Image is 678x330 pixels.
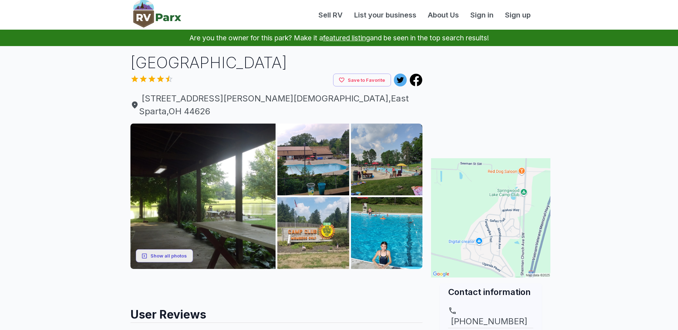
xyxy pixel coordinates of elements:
img: AAcXr8pV0Q8sAYXSbmWyiw1Dc7Chb1Ly5mEM15gshpaY1DJ8af-4fwlcl0xYVlLpuNdKHj7k2l_axqkqqtpyxr8TRY2GDDsec... [130,124,276,269]
a: [STREET_ADDRESS][PERSON_NAME][DEMOGRAPHIC_DATA],East Sparta,OH 44626 [130,92,423,118]
iframe: Advertisement [431,52,550,141]
a: About Us [422,10,465,20]
a: List your business [348,10,422,20]
img: AAcXr8pxSww9vByP0gOIG_VQzDY0qGOLBR14lAvz3_i13nGxfN2irZHpmsqUomdkiL-7T1lWaGcbmhtfqSPPXYpgXS8Nv2Wvf... [351,124,423,195]
h2: Contact information [448,286,533,298]
span: [STREET_ADDRESS][PERSON_NAME][DEMOGRAPHIC_DATA] , East Sparta , OH 44626 [130,92,423,118]
a: Sign up [499,10,536,20]
a: featured listing [323,34,370,42]
a: Sign in [465,10,499,20]
button: Save to Favorite [333,74,391,87]
h2: User Reviews [130,301,423,322]
h1: [GEOGRAPHIC_DATA] [130,52,423,74]
img: AAcXr8rrXhiVibzWBzXBlagj_CnHFqFadf1nLQWnw1dQLHB_rzD0Vk0mlF0UWSMyfVvRQ4Oip_3972nK8Ezte0lpqK_d8v909... [351,197,423,269]
a: Sell RV [313,10,348,20]
p: Are you the owner for this park? Make it a and be seen in the top search results! [9,30,669,46]
img: AAcXr8q4-Vjpbv87TSVgRGHkDq7w_a-_0QUtLkzfyjPBaRXZFS8bNkKru_aDsl4QcXwIPpQfRteG1pxM4ChtAtf1VhJGlu-1f... [277,197,349,269]
img: AAcXr8oq06-xCA6JNyh8UBWAG1YMPhJFIYvHo4v6g0rrvUiaki8wpqANkFkkMeEm07xfSxDw0UyJB6ETzvu1dbEnMNc9rypAQ... [277,124,349,195]
a: [PHONE_NUMBER] [448,306,533,328]
button: Show all photos [136,249,193,262]
img: Map for Springwood Lake Camp Club [431,158,550,277]
iframe: Advertisement [130,269,423,301]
